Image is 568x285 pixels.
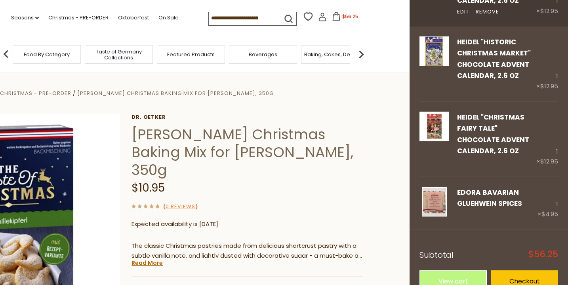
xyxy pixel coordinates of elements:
[132,241,363,261] p: The classic Christmas pastries made from delicious shortcrust pastry with a subtle vanilla note, ...
[419,112,449,167] a: Heidel Christmas Fairy Tale Chocolate Advent Calendar
[457,8,469,16] a: Edit
[528,250,558,259] span: $56.25
[419,249,454,260] span: Subtotal
[342,13,358,20] span: $56.25
[476,8,499,16] a: Remove
[167,51,215,57] a: Featured Products
[419,187,449,219] a: Edora Gluehwein Spices
[48,13,109,22] a: Christmas - PRE-ORDER
[540,82,558,90] span: $12.95
[132,125,363,179] h1: [PERSON_NAME] Christmas Baking Mix for [PERSON_NAME], 350g
[353,46,369,62] img: next arrow
[163,203,198,210] span: ( )
[540,157,558,165] span: $12.95
[419,112,449,141] img: Heidel Christmas Fairy Tale Chocolate Advent Calendar
[132,114,363,120] a: Dr. Oetker
[24,51,70,57] a: Food By Category
[536,36,558,91] div: 1 ×
[419,187,449,217] img: Edora Gluehwein Spices
[132,219,363,229] p: Expected availability is [DATE]
[77,89,274,97] a: [PERSON_NAME] Christmas Baking Mix for [PERSON_NAME], 350g
[419,36,449,91] a: Heidel "Historic Christmas Market" Chocolate Advent Calendar, 2.6 oz
[158,13,179,22] a: On Sale
[457,112,529,156] a: Heidel "Christmas Fairy Tale" Chocolate Advent Calendar, 2.6 oz
[457,188,522,208] a: Edora Bavarian Gluehwein Spices
[87,49,151,61] a: Taste of Germany Collections
[118,13,149,22] a: Oktoberfest
[538,187,558,219] div: 1 ×
[304,51,366,57] a: Baking, Cakes, Desserts
[536,112,558,167] div: 1 ×
[541,210,558,218] span: $4.95
[457,37,531,80] a: Heidel "Historic Christmas Market" Chocolate Advent Calendar, 2.6 oz
[132,259,163,267] a: Read More
[166,203,195,211] a: 0 Reviews
[132,180,165,196] span: $10.95
[249,51,277,57] a: Beverages
[328,12,362,24] button: $56.25
[11,13,39,22] a: Seasons
[419,36,449,66] img: Heidel "Historic Christmas Market" Chocolate Advent Calendar, 2.6 oz
[540,7,558,15] span: $12.95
